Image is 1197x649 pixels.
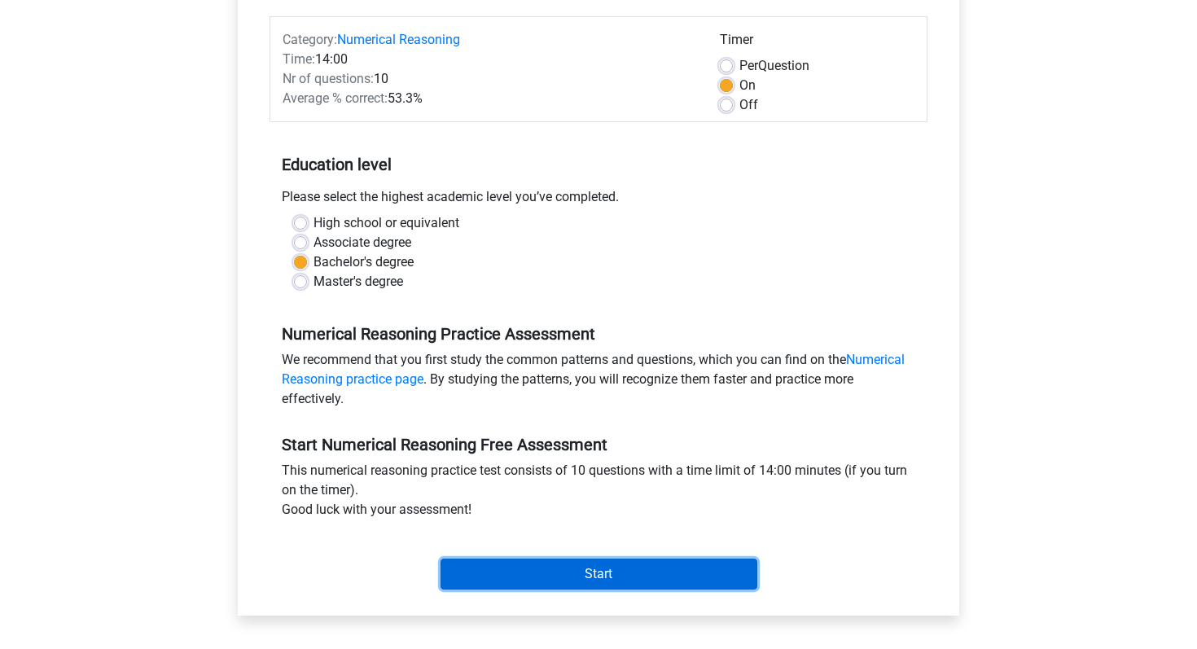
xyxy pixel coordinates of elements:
span: Average % correct: [283,90,388,106]
input: Start [441,559,757,590]
label: Question [739,56,809,76]
span: Category: [283,32,337,47]
h5: Education level [282,148,915,181]
div: 53.3% [270,89,708,108]
span: Nr of questions: [283,71,374,86]
span: Per [739,58,758,73]
label: On [739,76,756,95]
div: 14:00 [270,50,708,69]
div: This numerical reasoning practice test consists of 10 questions with a time limit of 14:00 minute... [270,461,927,526]
label: Master's degree [313,272,403,292]
label: Bachelor's degree [313,252,414,272]
label: High school or equivalent [313,213,459,233]
div: We recommend that you first study the common patterns and questions, which you can find on the . ... [270,350,927,415]
div: Please select the highest academic level you’ve completed. [270,187,927,213]
span: Time: [283,51,315,67]
h5: Numerical Reasoning Practice Assessment [282,324,915,344]
div: 10 [270,69,708,89]
h5: Start Numerical Reasoning Free Assessment [282,435,915,454]
label: Off [739,95,758,115]
label: Associate degree [313,233,411,252]
div: Timer [720,30,914,56]
a: Numerical Reasoning [337,32,460,47]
